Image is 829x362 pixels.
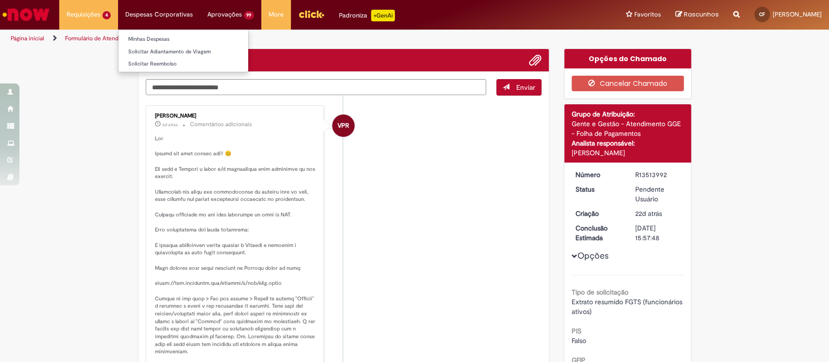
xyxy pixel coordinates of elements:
button: Adicionar anexos [529,54,541,66]
span: Favoritos [634,10,661,19]
div: Grupo de Atribuição: [572,109,684,119]
time: 25/09/2025 13:37:55 [162,122,178,128]
a: Rascunhos [676,10,719,19]
div: Gente e Gestão - Atendimento GGE - Folha de Pagamentos [572,119,684,138]
div: Analista responsável: [572,138,684,148]
div: Pendente Usuário [635,184,680,204]
span: Enviar [516,83,535,92]
span: Requisições [67,10,101,19]
p: +GenAi [371,10,395,21]
span: [PERSON_NAME] [773,10,822,18]
small: Comentários adicionais [190,120,252,129]
div: [PERSON_NAME] [155,113,317,119]
a: Solicitar Reembolso [118,59,248,69]
span: 22d atrás [635,209,662,218]
a: Formulário de Atendimento [65,34,137,42]
b: Tipo de solicitação [572,288,628,296]
span: Despesas Corporativas [125,10,193,19]
textarea: Digite sua mensagem aqui... [146,79,487,96]
span: 6d atrás [162,122,178,128]
div: 10/09/2025 10:57:44 [635,209,680,218]
a: Minhas Despesas [118,34,248,45]
span: Aprovações [207,10,242,19]
img: ServiceNow [1,5,51,24]
span: 99 [244,11,254,19]
span: Rascunhos [684,10,719,19]
span: VPR [338,114,349,137]
div: Vanessa Paiva Ribeiro [332,115,355,137]
time: 10/09/2025 10:57:44 [635,209,662,218]
button: Cancelar Chamado [572,76,684,91]
span: More [269,10,284,19]
div: [PERSON_NAME] [572,148,684,158]
span: CF [759,11,765,17]
dt: Número [568,170,628,180]
a: Solicitar Adiantamento de Viagem [118,47,248,57]
span: 4 [102,11,111,19]
span: Falso [572,336,586,345]
dt: Criação [568,209,628,218]
dt: Conclusão Estimada [568,223,628,243]
div: [DATE] 15:57:48 [635,223,680,243]
ul: Trilhas de página [7,30,545,48]
div: R13513992 [635,170,680,180]
ul: Despesas Corporativas [118,29,249,72]
img: click_logo_yellow_360x200.png [298,7,324,21]
dt: Status [568,184,628,194]
a: Página inicial [11,34,44,42]
b: PIS [572,327,581,335]
div: Opções do Chamado [564,49,691,68]
span: Extrato resumido FGTS (funcionários ativos) [572,297,684,316]
div: Padroniza [339,10,395,21]
button: Enviar [496,79,541,96]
